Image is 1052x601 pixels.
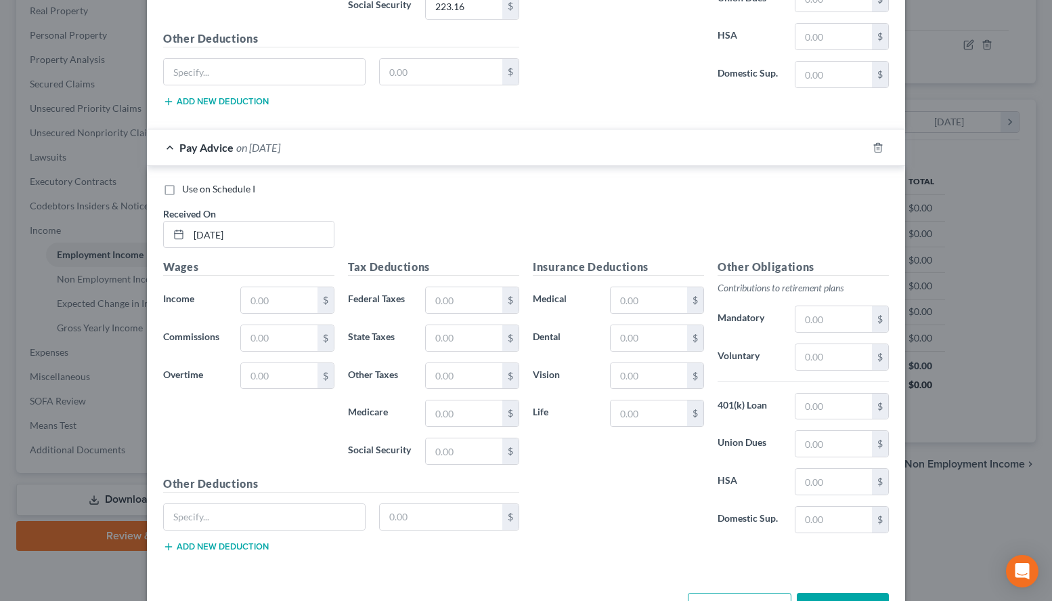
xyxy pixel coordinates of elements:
[687,325,703,351] div: $
[426,287,502,313] input: 0.00
[163,30,519,47] h5: Other Deductions
[526,287,603,314] label: Medical
[711,430,788,457] label: Union Dues
[341,325,418,352] label: State Taxes
[872,344,888,370] div: $
[872,507,888,533] div: $
[872,394,888,419] div: $
[341,362,418,390] label: Other Taxes
[526,325,603,352] label: Dental
[718,259,889,276] h5: Other Obligations
[164,59,365,85] input: Specify...
[526,400,603,427] label: Life
[317,363,334,389] div: $
[317,287,334,313] div: $
[611,363,687,389] input: 0.00
[711,306,788,333] label: Mandatory
[341,400,418,427] label: Medicare
[1006,555,1038,587] div: Open Intercom Messenger
[163,259,334,276] h5: Wages
[426,325,502,351] input: 0.00
[317,325,334,351] div: $
[241,287,317,313] input: 0.00
[795,431,872,457] input: 0.00
[687,363,703,389] div: $
[182,183,255,194] span: Use on Schedule I
[179,141,234,154] span: Pay Advice
[611,325,687,351] input: 0.00
[711,23,788,50] label: HSA
[718,281,889,295] p: Contributions to retirement plans
[687,400,703,426] div: $
[526,362,603,390] label: Vision
[687,287,703,313] div: $
[236,141,280,154] span: on [DATE]
[426,363,502,389] input: 0.00
[380,59,503,85] input: 0.00
[611,400,687,426] input: 0.00
[795,62,872,87] input: 0.00
[502,325,519,351] div: $
[163,208,216,220] span: Received On
[348,259,519,276] h5: Tax Deductions
[711,506,788,533] label: Domestic Sup.
[711,468,788,495] label: HSA
[711,61,788,88] label: Domestic Sup.
[426,438,502,464] input: 0.00
[189,222,334,247] input: MM/DD/YYYY
[502,438,519,464] div: $
[164,504,365,530] input: Specify...
[795,394,872,419] input: 0.00
[156,325,234,352] label: Commissions
[341,287,418,314] label: Federal Taxes
[872,24,888,49] div: $
[163,476,519,493] h5: Other Deductions
[711,393,788,420] label: 401(k) Loan
[872,62,888,87] div: $
[872,431,888,457] div: $
[711,344,788,371] label: Voluntary
[502,287,519,313] div: $
[795,469,872,495] input: 0.00
[872,469,888,495] div: $
[795,344,872,370] input: 0.00
[502,363,519,389] div: $
[795,306,872,332] input: 0.00
[163,96,269,107] button: Add new deduction
[872,306,888,332] div: $
[156,362,234,390] label: Overtime
[380,504,503,530] input: 0.00
[502,59,519,85] div: $
[611,287,687,313] input: 0.00
[241,325,317,351] input: 0.00
[341,438,418,465] label: Social Security
[795,507,872,533] input: 0.00
[426,400,502,426] input: 0.00
[502,400,519,426] div: $
[502,504,519,530] div: $
[241,363,317,389] input: 0.00
[163,541,269,552] button: Add new deduction
[163,293,194,304] span: Income
[795,24,872,49] input: 0.00
[533,259,704,276] h5: Insurance Deductions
